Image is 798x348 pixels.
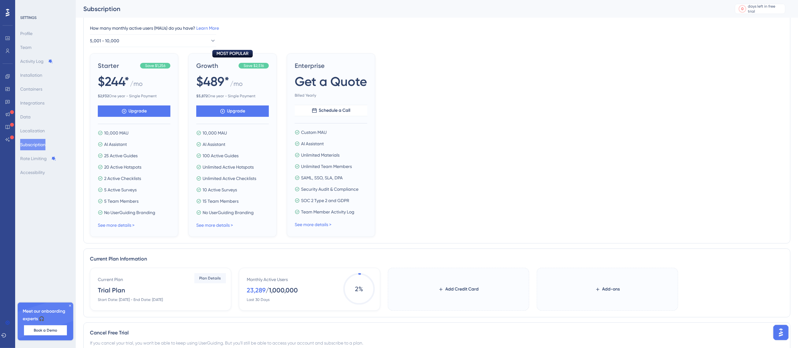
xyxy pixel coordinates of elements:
[20,167,45,178] button: Accessibility
[301,197,349,204] span: SOC 2 Type 2 and GDPR
[295,73,367,90] span: Get a Quote
[104,186,137,194] span: 5 Active Surveys
[196,223,233,228] a: See more details >
[301,174,343,182] span: SAML, SSO, SLA, DPA
[301,129,327,136] span: Custom MAU
[20,15,71,20] div: SETTINGS
[247,286,266,295] div: 23,289
[196,73,229,90] span: $489*
[83,4,719,13] div: Subscription
[196,61,236,70] span: Growth
[295,93,367,98] span: Billed Yearly
[196,105,269,117] button: Upgrade
[203,129,227,137] span: 10,000 MAU
[90,339,784,347] div: If you cancel your trial, you won't be able to keep using UserGuiding. But you'll still be able t...
[203,209,254,216] span: No UserGuiding Branding
[438,284,479,295] button: Add Credit Card
[90,37,119,45] span: 5,001 - 10,000
[90,34,216,47] button: 5,001 - 10,000
[247,297,269,302] div: Last 30 Days
[301,185,358,193] span: Security Audit & Compliance
[98,276,123,283] div: Current Plan
[295,222,331,227] a: See more details >
[20,125,45,136] button: Localization
[295,61,367,70] span: Enterprise
[130,79,143,91] span: / mo
[247,276,288,283] div: Monthly Active Users
[20,139,45,150] button: Subscription
[203,141,225,148] span: AI Assistant
[20,83,42,95] button: Containers
[20,153,56,164] button: Rate Limiting
[104,152,138,159] span: 25 Active Guides
[194,273,226,283] button: Plan Details
[196,94,208,98] b: $ 5,872
[20,56,53,67] button: Activity Log
[98,286,125,295] div: Trial Plan
[20,28,33,39] button: Profile
[266,286,298,295] div: / 1,000,000
[446,285,479,293] span: Add Credit Card
[203,197,239,205] span: 15 Team Members
[227,107,245,115] span: Upgrade
[748,4,783,14] div: days left in free trial
[145,63,165,68] span: Save $1,256
[98,93,170,99] span: One year - Single Payment
[98,297,163,302] div: Start Date: [DATE] - End Date: [DATE]
[104,175,141,182] span: 2 Active Checklists
[301,140,324,147] span: AI Assistant
[90,255,784,263] div: Current Plan Information
[199,276,221,281] span: Plan Details
[301,163,352,170] span: Unlimited Team Members
[212,50,253,57] div: MOST POPULAR
[196,93,269,99] span: One year - Single Payment
[98,105,170,117] button: Upgrade
[196,26,219,31] a: Learn More
[104,163,141,171] span: 20 Active Hotspots
[602,285,620,293] span: Add-ons
[20,42,32,53] button: Team
[203,152,239,159] span: 100 Active Guides
[20,97,44,109] button: Integrations
[301,151,340,159] span: Unlimited Materials
[20,69,42,81] button: Installation
[104,197,139,205] span: 5 Team Members
[90,24,784,32] div: How many monthly active users (MAUs) do you have?
[24,325,67,335] button: Book a Demo
[595,284,620,295] button: Add-ons
[203,175,256,182] span: Unlimited Active Checklists
[244,63,264,68] span: Save $2,516
[203,186,237,194] span: 10 Active Surveys
[98,94,109,98] b: $ 2,932
[90,329,784,337] div: Cancel Free Trial
[34,328,57,333] span: Book a Demo
[104,129,128,137] span: 10,000 MAU
[20,111,31,123] button: Data
[203,163,254,171] span: Unlimited Active Hotspots
[104,209,155,216] span: No UserGuiding Branding
[741,6,744,11] div: 0
[301,208,354,216] span: Team Member Activity Log
[343,273,375,305] span: 2 %
[23,308,68,323] span: Meet our onboarding experts 🎧
[129,107,147,115] span: Upgrade
[319,107,351,114] span: Schedule a Call
[771,323,790,342] iframe: UserGuiding AI Assistant Launcher
[104,141,127,148] span: AI Assistant
[295,105,367,116] button: Schedule a Call
[98,73,129,90] span: $244*
[230,79,243,91] span: / mo
[98,61,138,70] span: Starter
[98,223,134,228] a: See more details >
